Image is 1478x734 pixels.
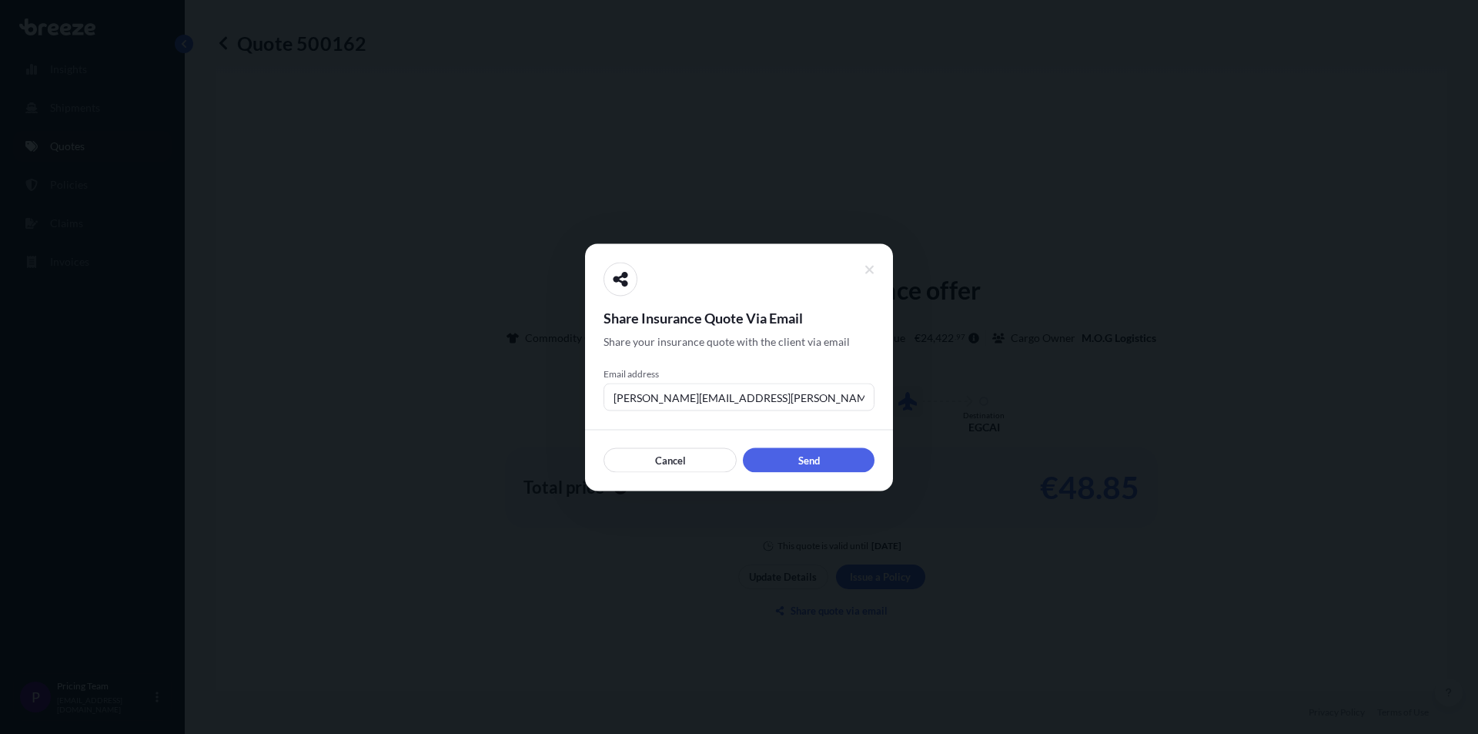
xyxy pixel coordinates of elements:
[743,447,874,472] button: Send
[604,447,737,472] button: Cancel
[604,308,874,327] span: Share Insurance Quote Via Email
[604,383,874,411] input: example@gmail.com
[604,367,874,380] span: Email address
[798,452,820,468] p: Send
[604,333,850,349] span: Share your insurance quote with the client via email
[655,452,686,468] p: Cancel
